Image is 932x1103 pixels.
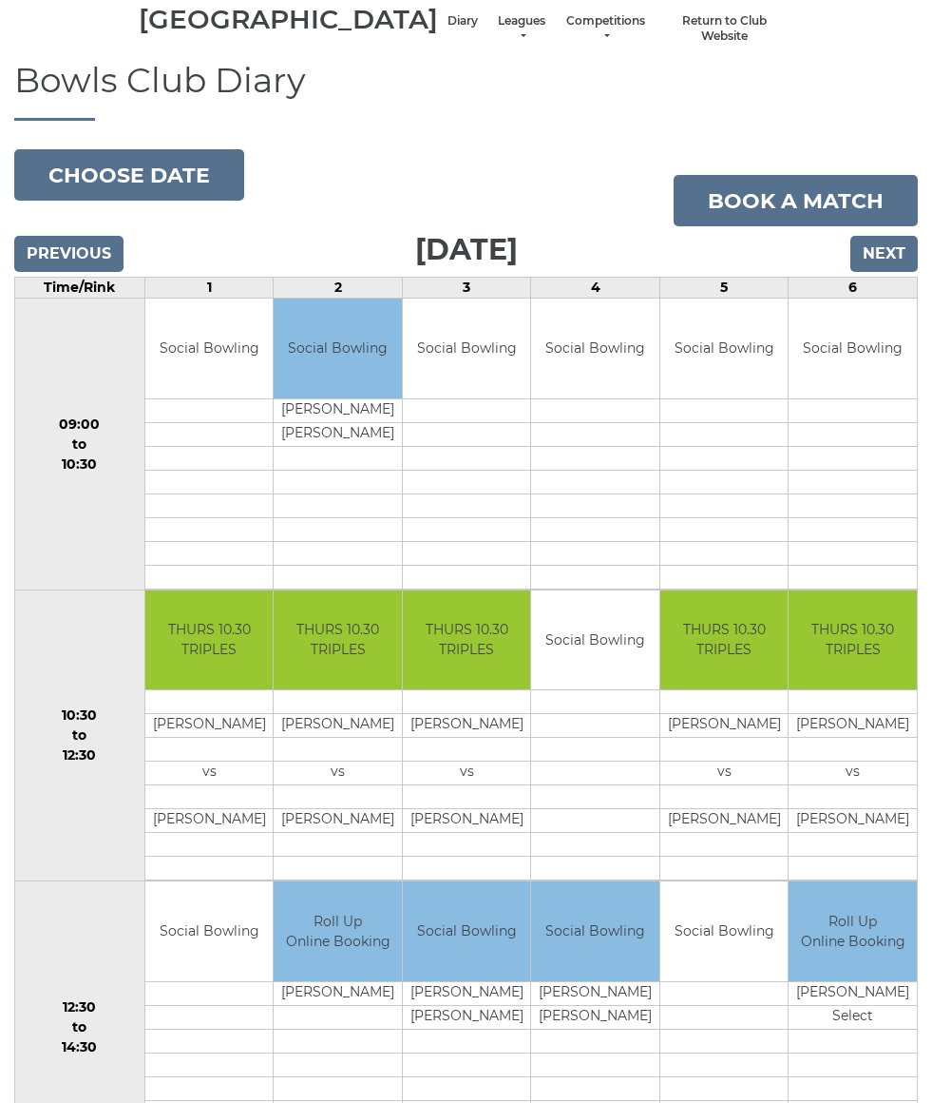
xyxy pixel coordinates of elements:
td: [PERSON_NAME] [660,809,789,833]
td: [PERSON_NAME] [403,714,531,738]
td: vs [789,762,917,785]
td: vs [403,762,531,785]
td: 6 [789,278,918,299]
button: Choose date [14,149,244,201]
td: [PERSON_NAME] [403,809,531,833]
td: Social Bowling [531,590,659,690]
td: Social Bowling [531,299,659,398]
td: Social Bowling [403,881,531,981]
td: [PERSON_NAME] [789,714,917,738]
td: [PERSON_NAME] [531,1005,659,1029]
td: Select [789,1005,917,1029]
td: THURS 10.30 TRIPLES [660,590,789,690]
td: THURS 10.30 TRIPLES [145,590,274,690]
td: Social Bowling [145,299,274,398]
td: [PERSON_NAME] [274,809,402,833]
td: Social Bowling [660,881,789,981]
td: Roll Up Online Booking [789,881,917,981]
td: THURS 10.30 TRIPLES [403,590,531,690]
td: vs [145,762,274,785]
td: 4 [531,278,660,299]
td: 10:30 to 12:30 [15,590,145,881]
td: [PERSON_NAME] [403,981,531,1005]
td: Roll Up Online Booking [274,881,402,981]
td: 09:00 to 10:30 [15,299,145,590]
td: vs [660,762,789,785]
td: [PERSON_NAME] [789,981,917,1005]
td: Social Bowling [660,299,789,398]
td: 2 [274,278,403,299]
td: 1 [144,278,274,299]
a: Leagues [497,13,547,45]
td: [PERSON_NAME] [660,714,789,738]
td: Social Bowling [403,299,531,398]
td: [PERSON_NAME] [274,981,402,1005]
input: Previous [14,236,124,272]
a: Diary [447,13,478,29]
td: Social Bowling [531,881,659,981]
td: vs [274,762,402,785]
td: [PERSON_NAME] [789,809,917,833]
td: [PERSON_NAME] [274,398,402,422]
td: Time/Rink [15,278,145,299]
td: [PERSON_NAME] [145,714,274,738]
div: [GEOGRAPHIC_DATA] [139,5,438,34]
td: THURS 10.30 TRIPLES [789,590,917,690]
td: THURS 10.30 TRIPLES [274,590,402,690]
td: [PERSON_NAME] [274,422,402,446]
td: 5 [659,278,789,299]
a: Competitions [566,13,645,45]
a: Book a match [674,175,918,226]
td: [PERSON_NAME] [403,1005,531,1029]
td: [PERSON_NAME] [145,809,274,833]
td: [PERSON_NAME] [274,714,402,738]
h1: Bowls Club Diary [14,62,918,122]
td: 3 [402,278,531,299]
input: Next [850,236,918,272]
td: [PERSON_NAME] [531,981,659,1005]
td: Social Bowling [789,299,917,398]
a: Return to Club Website [664,13,785,45]
td: Social Bowling [274,299,402,398]
td: Social Bowling [145,881,274,981]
